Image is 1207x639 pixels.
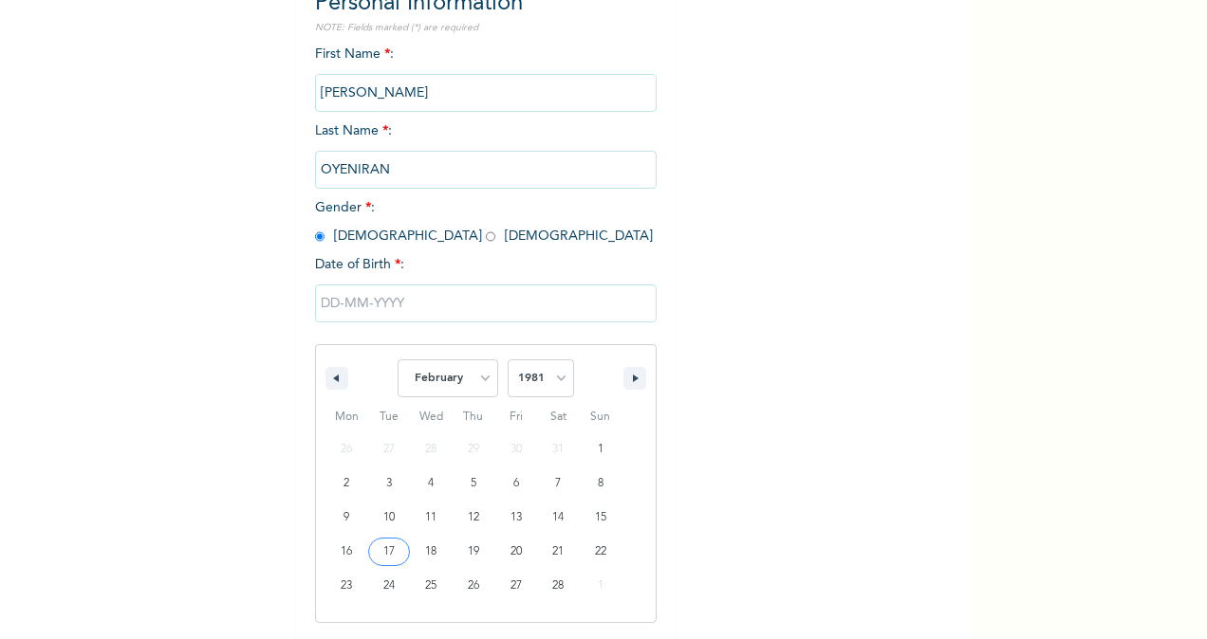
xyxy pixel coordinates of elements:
[344,466,349,501] span: 2
[537,402,580,432] span: Sat
[383,569,395,603] span: 24
[315,21,657,35] p: NOTE: Fields marked (*) are required
[425,569,436,603] span: 25
[494,466,537,501] button: 6
[315,124,657,176] span: Last Name :
[552,501,564,535] span: 14
[579,535,622,569] button: 22
[315,201,653,243] span: Gender : [DEMOGRAPHIC_DATA] [DEMOGRAPHIC_DATA]
[428,466,434,501] span: 4
[344,501,349,535] span: 9
[537,466,580,501] button: 7
[368,466,411,501] button: 3
[368,569,411,603] button: 24
[471,466,476,501] span: 5
[410,569,453,603] button: 25
[410,402,453,432] span: Wed
[315,74,657,112] input: Enter your first name
[579,432,622,466] button: 1
[513,466,519,501] span: 6
[468,569,479,603] span: 26
[453,402,495,432] span: Thu
[368,535,411,569] button: 17
[494,501,537,535] button: 13
[552,535,564,569] span: 21
[368,501,411,535] button: 10
[386,466,392,501] span: 3
[315,47,657,100] span: First Name :
[453,466,495,501] button: 5
[315,284,657,322] input: DD-MM-YYYY
[315,151,657,189] input: Enter your last name
[325,569,368,603] button: 23
[325,501,368,535] button: 9
[368,402,411,432] span: Tue
[537,569,580,603] button: 28
[453,569,495,603] button: 26
[341,535,352,569] span: 16
[494,535,537,569] button: 20
[552,569,564,603] span: 28
[595,535,606,569] span: 22
[579,402,622,432] span: Sun
[325,402,368,432] span: Mon
[494,569,537,603] button: 27
[410,466,453,501] button: 4
[315,255,404,275] span: Date of Birth :
[511,569,522,603] span: 27
[494,402,537,432] span: Fri
[453,535,495,569] button: 19
[453,501,495,535] button: 12
[341,569,352,603] span: 23
[579,501,622,535] button: 15
[555,466,561,501] span: 7
[468,501,479,535] span: 12
[511,501,522,535] span: 13
[383,535,395,569] span: 17
[410,501,453,535] button: 11
[468,535,479,569] span: 19
[595,501,606,535] span: 15
[537,535,580,569] button: 21
[598,432,603,466] span: 1
[425,535,436,569] span: 18
[537,501,580,535] button: 14
[425,501,436,535] span: 11
[579,466,622,501] button: 8
[598,466,603,501] span: 8
[325,466,368,501] button: 2
[383,501,395,535] span: 10
[511,535,522,569] span: 20
[410,535,453,569] button: 18
[325,535,368,569] button: 16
